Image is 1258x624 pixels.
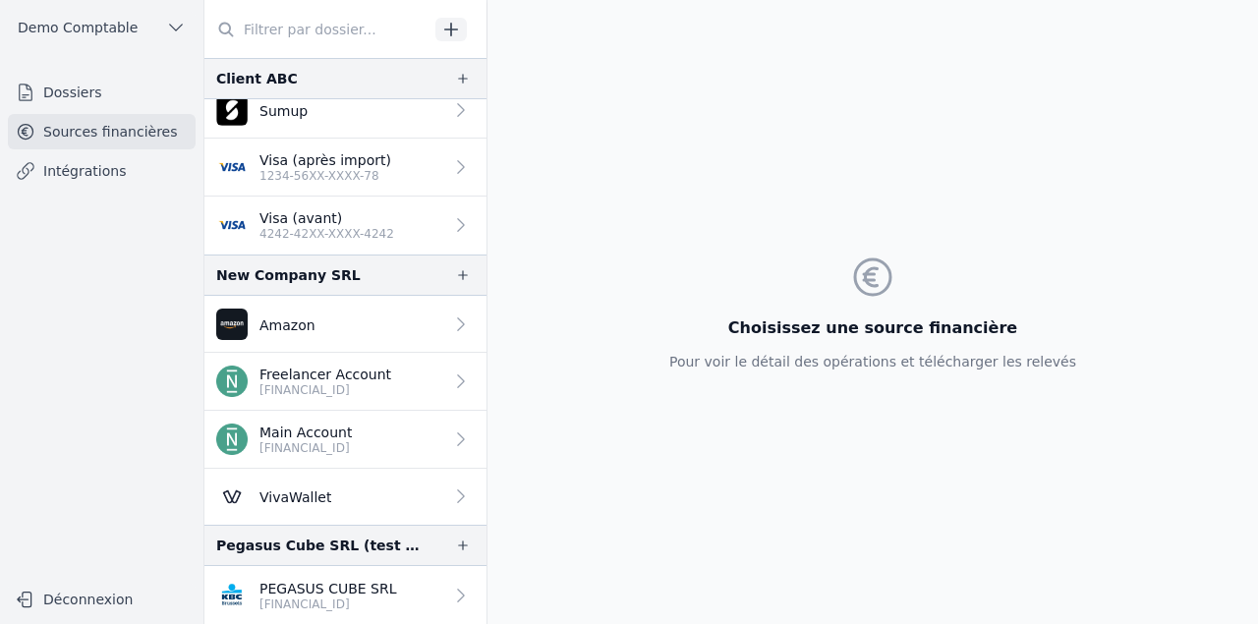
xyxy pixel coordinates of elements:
[259,487,331,507] p: VivaWallet
[204,353,486,411] a: Freelancer Account [FINANCIAL_ID]
[669,352,1076,371] p: Pour voir le détail des opérations et télécharger les relevés
[259,101,308,121] p: Sumup
[259,423,352,442] p: Main Account
[8,75,196,110] a: Dossiers
[259,440,352,456] p: [FINANCIAL_ID]
[216,309,248,340] img: Amazon.png
[216,366,248,397] img: n26.png
[216,151,248,183] img: visa.png
[259,168,391,184] p: 1234-56XX-XXXX-78
[216,534,424,557] div: Pegasus Cube SRL (test revoked account)
[204,83,486,139] a: Sumup
[259,315,315,335] p: Amazon
[216,580,248,611] img: KBC_BRUSSELS_KREDBEBB.png
[259,365,391,384] p: Freelancer Account
[216,424,248,455] img: n26.png
[259,150,391,170] p: Visa (après import)
[8,114,196,149] a: Sources financières
[8,584,196,615] button: Déconnexion
[259,579,397,598] p: PEGASUS CUBE SRL
[204,197,486,255] a: Visa (avant) 4242-42XX-XXXX-4242
[204,469,486,525] a: VivaWallet
[8,12,196,43] button: Demo Comptable
[204,12,429,47] input: Filtrer par dossier...
[259,382,391,398] p: [FINANCIAL_ID]
[259,596,397,612] p: [FINANCIAL_ID]
[18,18,138,37] span: Demo Comptable
[259,226,394,242] p: 4242-42XX-XXXX-4242
[204,296,486,353] a: Amazon
[204,411,486,469] a: Main Account [FINANCIAL_ID]
[216,481,248,512] img: Viva-Wallet.webp
[216,209,248,241] img: visa.png
[216,67,298,90] div: Client ABC
[216,263,361,287] div: New Company SRL
[216,94,248,126] img: apple-touch-icon-1.png
[259,208,394,228] p: Visa (avant)
[669,316,1076,340] h3: Choisissez une source financière
[204,139,486,197] a: Visa (après import) 1234-56XX-XXXX-78
[8,153,196,189] a: Intégrations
